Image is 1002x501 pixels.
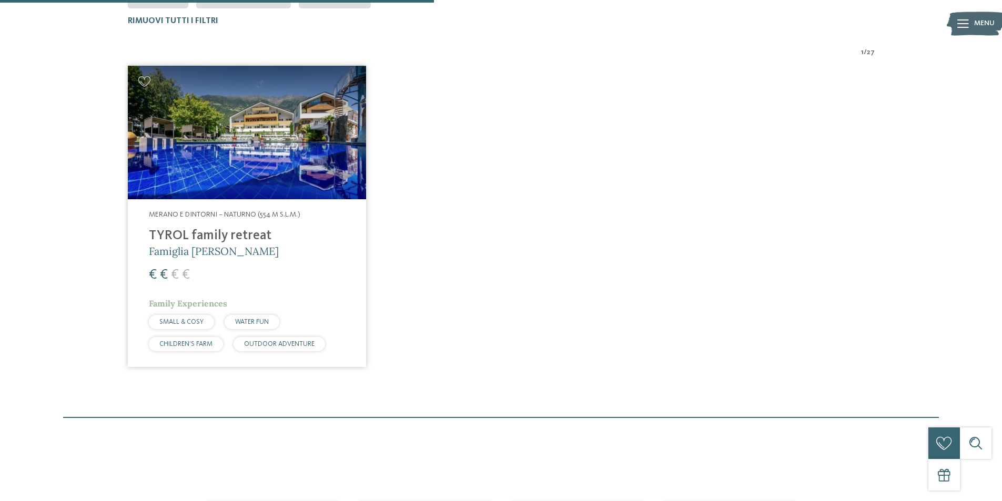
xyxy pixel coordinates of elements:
span: Rimuovi tutti i filtri [128,17,218,25]
span: OUTDOOR ADVENTURE [244,341,315,347]
span: € [171,268,179,282]
span: Famiglia [PERSON_NAME] [149,244,279,258]
span: WATER FUN [235,319,269,325]
h4: TYROL family retreat [149,228,345,244]
img: Familien Wellness Residence Tyrol **** [128,66,366,200]
span: Family Experiences [149,298,227,309]
span: 27 [867,47,875,58]
a: Cercate un hotel per famiglie? Qui troverete solo i migliori! Merano e dintorni – Naturno (554 m ... [128,66,366,367]
span: 1 [861,47,864,58]
span: € [182,268,190,282]
span: CHILDREN’S FARM [159,341,212,347]
span: / [864,47,867,58]
span: SMALL & COSY [159,319,204,325]
span: Merano e dintorni – Naturno (554 m s.l.m.) [149,211,300,218]
span: € [149,268,157,282]
span: € [160,268,168,282]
